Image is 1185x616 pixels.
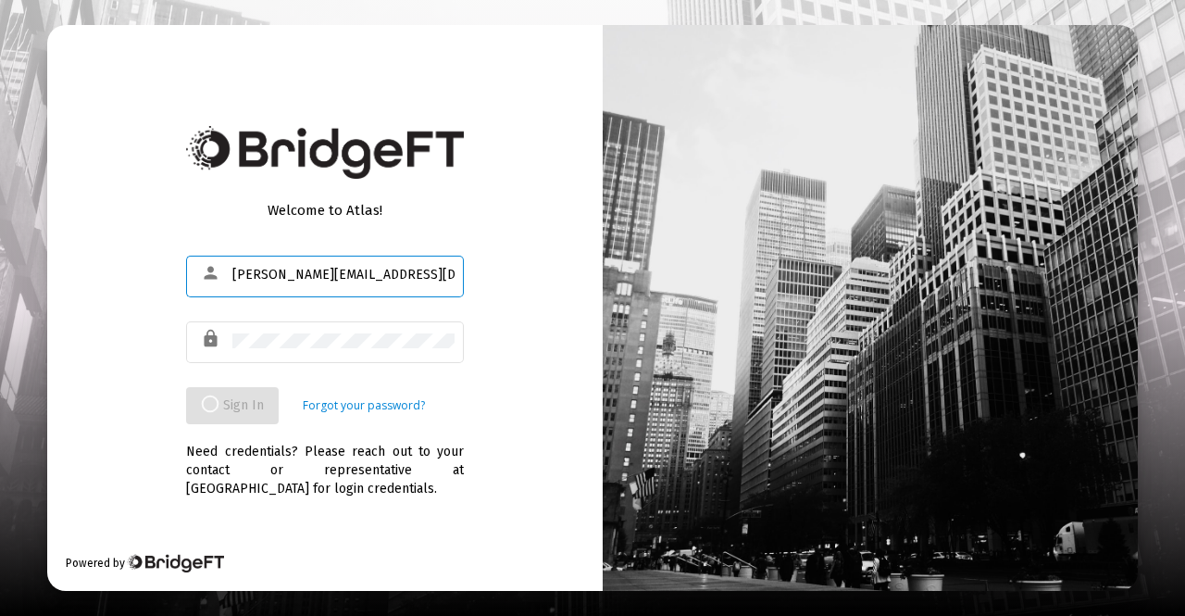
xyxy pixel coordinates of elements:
img: Bridge Financial Technology Logo [127,554,224,572]
div: Powered by [66,554,224,572]
mat-icon: lock [201,328,223,350]
input: Email or Username [232,268,455,283]
img: Bridge Financial Technology Logo [186,126,464,179]
button: Sign In [186,387,279,424]
div: Welcome to Atlas! [186,201,464,220]
span: Sign In [201,397,264,413]
div: Need credentials? Please reach out to your contact or representative at [GEOGRAPHIC_DATA] for log... [186,424,464,498]
a: Forgot your password? [303,396,425,415]
mat-icon: person [201,262,223,284]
